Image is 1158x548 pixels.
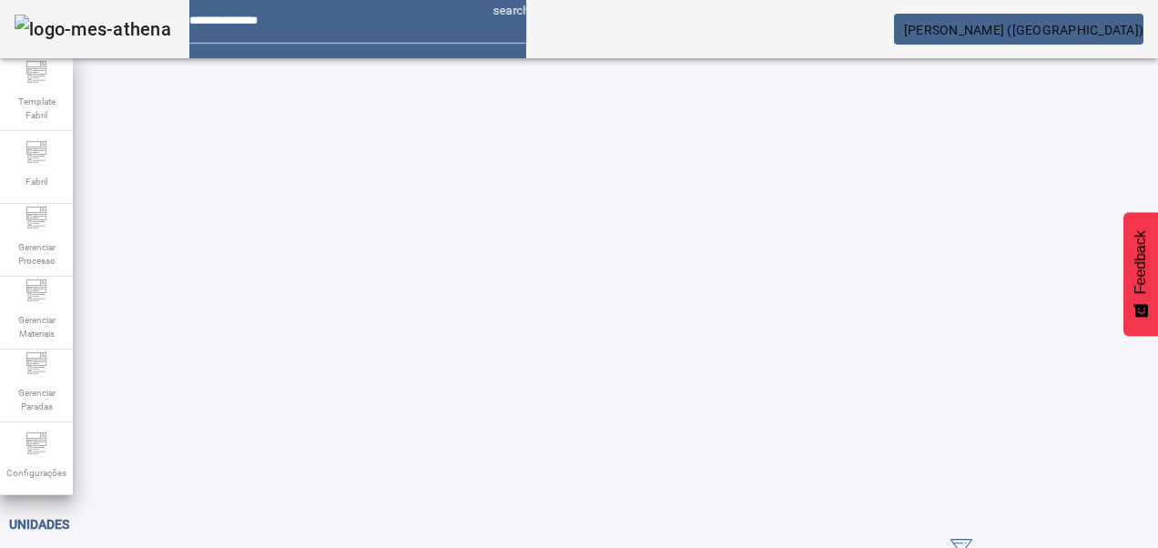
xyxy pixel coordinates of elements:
span: Template Fabril [9,89,64,127]
button: Feedback - Mostrar pesquisa [1123,212,1158,336]
img: logo-mes-athena [15,15,171,44]
span: Feedback [1133,230,1149,294]
span: Gerenciar Processo [9,235,64,273]
span: Fabril [20,169,53,194]
span: Gerenciar Paradas [9,381,64,419]
span: [PERSON_NAME] ([GEOGRAPHIC_DATA]) [904,23,1143,37]
span: Gerenciar Materiais [9,308,64,346]
span: Unidades [9,517,69,532]
span: Configurações [1,461,72,485]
